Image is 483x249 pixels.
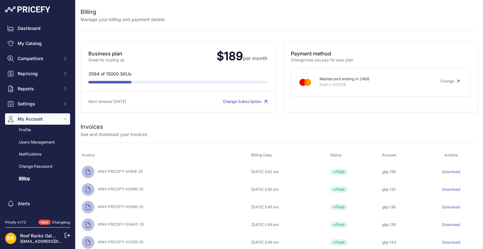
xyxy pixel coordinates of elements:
[251,153,272,157] span: Billing Data
[5,137,70,148] a: Users Management
[5,23,70,34] a: Dashboard
[52,220,70,224] a: Changelog
[5,6,50,13] img: Pricefy Logo
[330,222,347,228] span: Paid
[442,240,460,245] a: Download
[382,153,396,157] span: Amount
[5,161,70,172] a: Change Password
[435,76,465,86] a: Change
[382,240,423,245] div: gbp 143
[88,99,178,105] p: Next renewal [DATE]
[18,86,59,92] span: Reports
[18,101,59,107] span: Settings
[251,169,328,174] div: [DATE] 3:50 am
[80,16,166,23] p: Manage your billing and payment details.
[18,116,59,122] span: My Account
[5,53,70,64] button: Competitors
[95,222,144,227] span: #INV-PRICEFY-00447-25
[291,57,470,63] p: Change how you pay for your plan.
[251,205,328,210] div: [DATE] 3:48 am
[88,50,212,57] p: Business plan
[212,49,268,63] span: $189
[291,50,470,57] p: Payment method
[330,239,347,246] span: Paid
[95,187,143,191] span: #INV-PRICEFY-00698-25
[20,233,58,238] a: Roof Racks Galore
[88,57,212,63] p: Great for scaling up
[251,240,328,245] div: [DATE] 3:49 am
[5,149,70,160] a: Notifications
[18,71,59,77] span: Repricing
[5,220,26,225] div: Pricefy v1.7.2
[442,205,460,209] a: Download
[88,71,268,77] p: 3594 of 15000 SKUs
[444,153,458,157] span: Actions
[20,239,86,244] a: [EMAIL_ADDRESS][DOMAIN_NAME]
[80,122,103,131] h2: Invoices
[5,113,70,125] button: My Account
[80,8,166,16] h2: Billing
[330,153,342,157] span: Status
[5,23,70,233] nav: Sidebar
[319,82,430,88] p: Expiry 4/2029
[80,131,147,138] p: See and download your invoices
[5,68,70,79] button: Repricing
[251,187,328,192] div: [DATE] 3:56 am
[95,204,143,209] span: #INV-PRICEFY-00568-25
[5,38,70,49] a: My Catalog
[319,76,430,82] p: Mastercard ending in 2466
[442,187,460,192] a: Download
[382,205,423,210] div: gbp 136
[382,222,423,227] div: gbp 139
[330,186,347,193] span: Paid
[5,173,70,184] a: Billing
[5,83,70,94] button: Reports
[95,240,143,244] span: #INV-PRICEFY-00329-25
[382,187,423,192] div: gbp 135
[251,222,328,227] div: [DATE] 3:49 am
[442,222,460,227] a: Download
[5,198,70,209] a: Alerts
[330,169,347,175] span: Paid
[82,153,95,157] span: Invoice
[5,98,70,110] button: Settings
[38,220,51,225] span: New
[223,99,268,104] a: Change Subscription
[5,125,70,136] a: Profile
[95,169,143,174] span: #INV-PRICEFY-00818-25
[382,169,423,174] div: gbp 138
[442,169,460,174] a: Download
[18,55,59,62] span: Competitors
[330,204,347,210] span: Paid
[243,55,268,61] span: per month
